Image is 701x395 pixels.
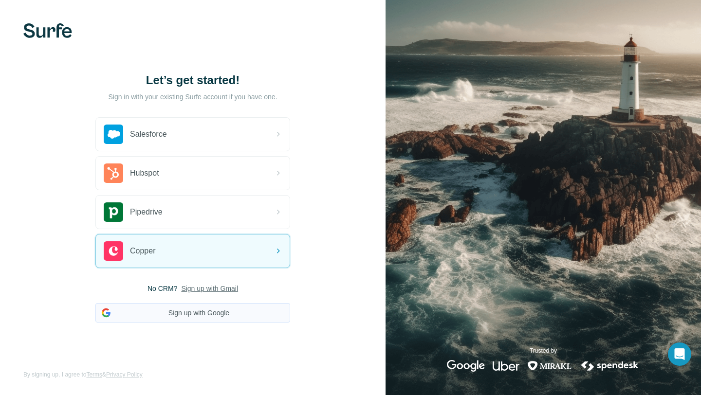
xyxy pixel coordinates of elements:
[580,360,640,372] img: spendesk's logo
[104,241,123,261] img: copper's logo
[530,346,557,355] p: Trusted by
[95,303,290,323] button: Sign up with Google
[668,342,691,366] div: Open Intercom Messenger
[130,128,167,140] span: Salesforce
[130,245,155,257] span: Copper
[108,92,277,102] p: Sign in with your existing Surfe account if you have one.
[95,72,290,88] h1: Let’s get started!
[447,360,485,372] img: google's logo
[104,163,123,183] img: hubspot's logo
[493,360,519,372] img: uber's logo
[23,23,72,38] img: Surfe's logo
[104,125,123,144] img: salesforce's logo
[130,206,163,218] span: Pipedrive
[527,360,572,372] img: mirakl's logo
[106,371,143,378] a: Privacy Policy
[23,370,143,379] span: By signing up, I agree to &
[130,167,159,179] span: Hubspot
[181,284,238,293] button: Sign up with Gmail
[148,284,177,293] span: No CRM?
[104,202,123,222] img: pipedrive's logo
[86,371,102,378] a: Terms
